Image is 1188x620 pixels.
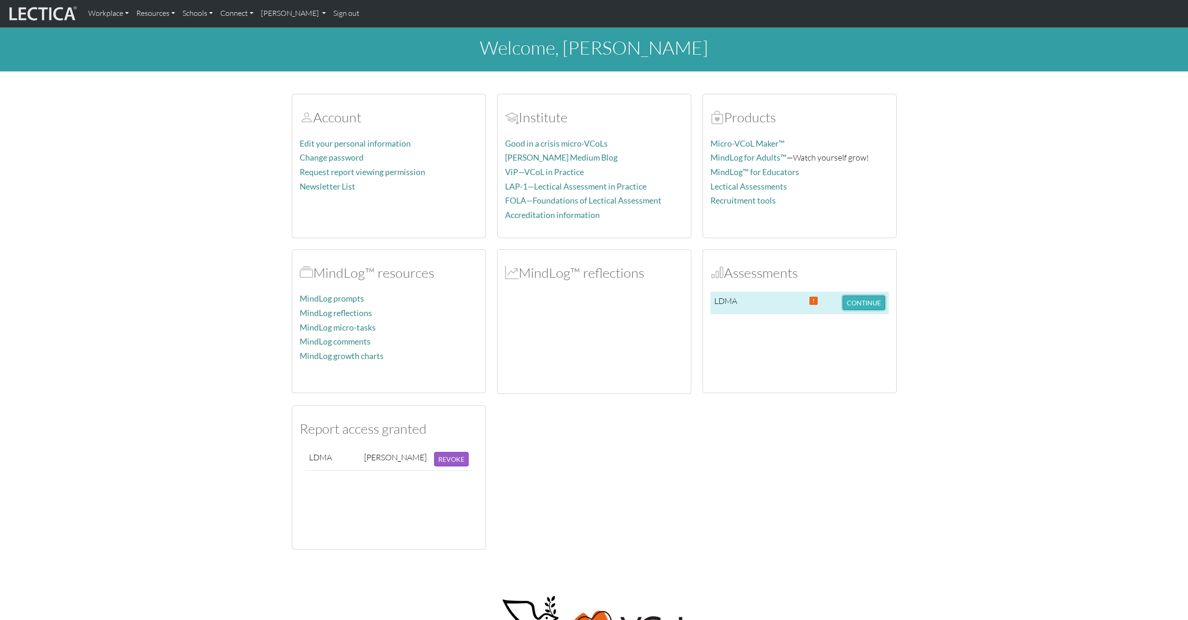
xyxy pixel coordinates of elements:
[300,351,384,361] a: MindLog growth charts
[505,196,661,205] a: FOLA—Foundations of Lectical Assessment
[710,139,785,148] a: Micro-VCoL Maker™
[434,452,469,466] button: REVOKE
[300,182,355,191] a: Newsletter List
[364,452,427,463] div: [PERSON_NAME]
[300,153,364,162] a: Change password
[217,4,257,23] a: Connect
[300,264,313,281] span: MindLog™ resources
[300,109,313,126] span: Account
[84,4,133,23] a: Workplace
[505,167,584,177] a: ViP—VCoL in Practice
[710,196,776,205] a: Recruitment tools
[710,292,749,314] td: LDMA
[710,151,889,164] p: —Watch yourself grow!
[710,109,889,126] h2: Products
[505,264,519,281] span: MindLog
[710,264,724,281] span: Assessments
[300,294,364,303] a: MindLog prompts
[257,4,330,23] a: [PERSON_NAME]
[300,265,478,281] h2: MindLog™ resources
[843,296,885,310] button: CONTINUE
[505,109,519,126] span: Account
[305,448,360,471] td: LDMA
[300,109,478,126] h2: Account
[710,182,787,191] a: Lectical Assessments
[505,139,608,148] a: Good in a crisis micro-VCoLs
[179,4,217,23] a: Schools
[505,210,600,220] a: Accreditation information
[133,4,179,23] a: Resources
[7,5,77,22] img: lecticalive
[505,153,618,162] a: [PERSON_NAME] Medium Blog
[710,265,889,281] h2: Assessments
[300,308,372,318] a: MindLog reflections
[300,167,425,177] a: Request report viewing permission
[809,296,818,306] span: This Assessment is due soon, 2025-08-22 05:30
[505,182,647,191] a: LAP-1—Lectical Assessment in Practice
[330,4,363,23] a: Sign out
[710,153,787,162] a: MindLog for Adults™
[300,323,376,332] a: MindLog micro-tasks
[505,109,683,126] h2: Institute
[300,421,478,437] h2: Report access granted
[300,337,371,346] a: MindLog comments
[710,109,724,126] span: Products
[300,139,411,148] a: Edit your personal information
[710,167,799,177] a: MindLog™ for Educators
[505,265,683,281] h2: MindLog™ reflections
